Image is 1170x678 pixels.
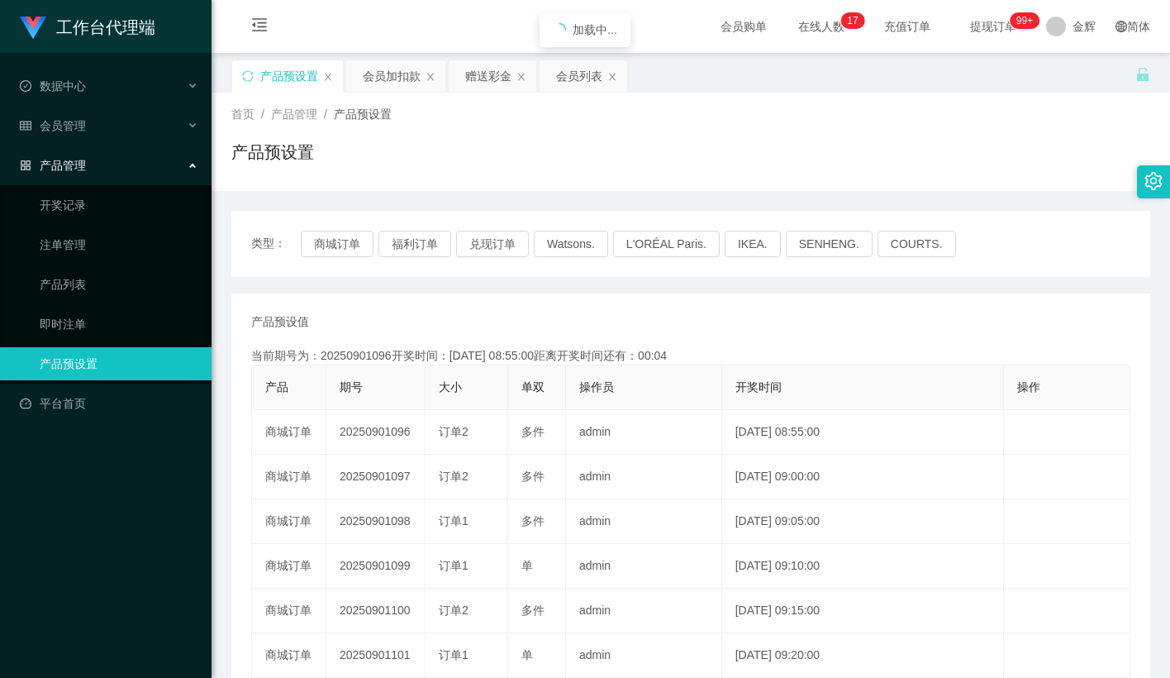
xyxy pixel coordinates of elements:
button: 商城订单 [301,231,373,257]
span: 开奖时间 [735,380,782,394]
button: COURTS. [877,231,956,257]
i: 图标: close [323,72,333,82]
span: 订单1 [439,559,468,572]
span: 产品 [265,380,288,394]
span: 单 [521,559,533,572]
td: 20250901098 [326,499,426,544]
h1: 产品预设置 [231,140,314,165]
span: 多件 [521,514,545,528]
a: 注单管理 [40,228,198,261]
td: 20250901101 [326,633,426,678]
td: 商城订单 [252,455,326,499]
span: 单 [521,648,533,661]
div: 产品预设置 [260,60,318,92]
span: 产品管理 [271,107,317,121]
img: logo.9652507e.png [20,17,46,40]
span: 充值订单 [876,21,939,32]
td: [DATE] 08:55:00 [722,410,1004,455]
button: 兑现订单 [456,231,529,257]
button: SENHENG. [786,231,873,257]
td: [DATE] 09:15:00 [722,589,1004,633]
td: [DATE] 09:20:00 [722,633,1004,678]
span: 类型： [251,231,301,257]
span: / [261,107,264,121]
span: 大小 [439,380,462,394]
td: admin [566,544,722,589]
span: 单双 [521,380,545,394]
span: 期号 [340,380,363,394]
i: 图标: close [516,72,526,82]
td: 商城订单 [252,499,326,544]
i: 图标: appstore-o [20,160,31,171]
a: 产品预设置 [40,347,198,380]
a: 图标: dashboard平台首页 [20,387,198,420]
i: 图标: close [607,72,617,82]
td: 20250901097 [326,455,426,499]
td: [DATE] 09:10:00 [722,544,1004,589]
a: 开奖记录 [40,189,198,222]
td: admin [566,410,722,455]
div: 当前期号为：20250901096开奖时间：[DATE] 08:55:00距离开奖时间还有：00:04 [251,347,1130,365]
td: admin [566,589,722,633]
button: Watsons. [534,231,608,257]
i: 图标: setting [1144,172,1163,190]
i: 图标: close [426,72,435,82]
i: 图标: check-circle-o [20,80,31,92]
span: 在线人数 [790,21,853,32]
sup: 1041 [1010,12,1039,29]
td: admin [566,499,722,544]
a: 产品列表 [40,268,198,301]
span: 产品管理 [20,159,86,172]
span: 数据中心 [20,79,86,93]
h1: 工作台代理端 [56,1,155,54]
span: 首页 [231,107,254,121]
span: 产品预设值 [251,313,309,331]
span: 订单2 [439,604,468,617]
span: 操作 [1017,380,1040,394]
span: 会员管理 [20,119,86,132]
td: admin [566,633,722,678]
button: L'ORÉAL Paris. [613,231,720,257]
span: 多件 [521,604,545,617]
i: icon: loading [553,23,566,36]
td: [DATE] 09:00:00 [722,455,1004,499]
a: 工作台代理端 [20,20,155,33]
div: 会员列表 [556,60,602,92]
span: 产品预设置 [334,107,392,121]
span: 订单2 [439,470,468,483]
td: 商城订单 [252,633,326,678]
p: 1 [847,12,853,29]
i: 图标: sync [242,70,254,82]
td: 商城订单 [252,410,326,455]
span: 加载中... [573,23,617,36]
span: 多件 [521,425,545,438]
td: 20250901100 [326,589,426,633]
td: 商城订单 [252,589,326,633]
span: / [324,107,327,121]
span: 订单2 [439,425,468,438]
div: 会员加扣款 [363,60,421,92]
i: 图标: unlock [1135,67,1150,82]
td: [DATE] 09:05:00 [722,499,1004,544]
div: 赠送彩金 [465,60,511,92]
a: 即时注单 [40,308,198,341]
span: 订单1 [439,514,468,528]
span: 提现订单 [962,21,1025,32]
p: 7 [853,12,858,29]
button: 福利订单 [378,231,451,257]
sup: 17 [840,12,864,29]
i: 图标: menu-fold [231,1,288,54]
td: 商城订单 [252,544,326,589]
span: 多件 [521,470,545,483]
td: 20250901099 [326,544,426,589]
i: 图标: table [20,120,31,131]
span: 操作员 [579,380,614,394]
i: 图标: global [1115,21,1127,32]
td: 20250901096 [326,410,426,455]
td: admin [566,455,722,499]
button: IKEA. [725,231,781,257]
span: 订单1 [439,648,468,661]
